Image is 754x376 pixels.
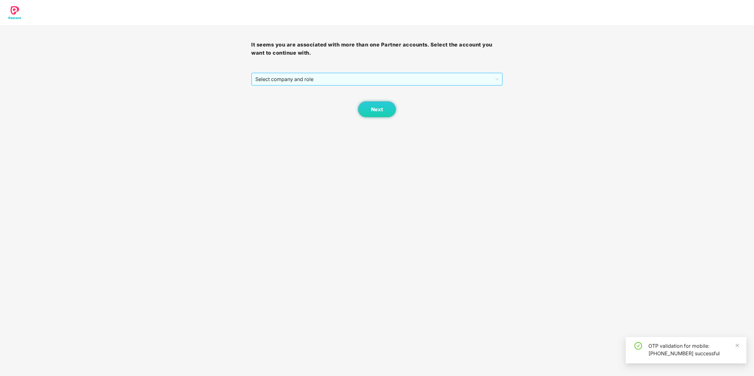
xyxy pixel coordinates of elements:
span: Next [371,106,383,112]
span: close [735,343,740,348]
span: check-circle [635,342,642,350]
div: OTP validation for mobile: [PHONE_NUMBER] successful [648,342,739,357]
span: Select company and role [255,73,498,85]
h3: It seems you are associated with more than one Partner accounts. Select the account you want to c... [251,41,502,57]
button: Next [358,101,396,117]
